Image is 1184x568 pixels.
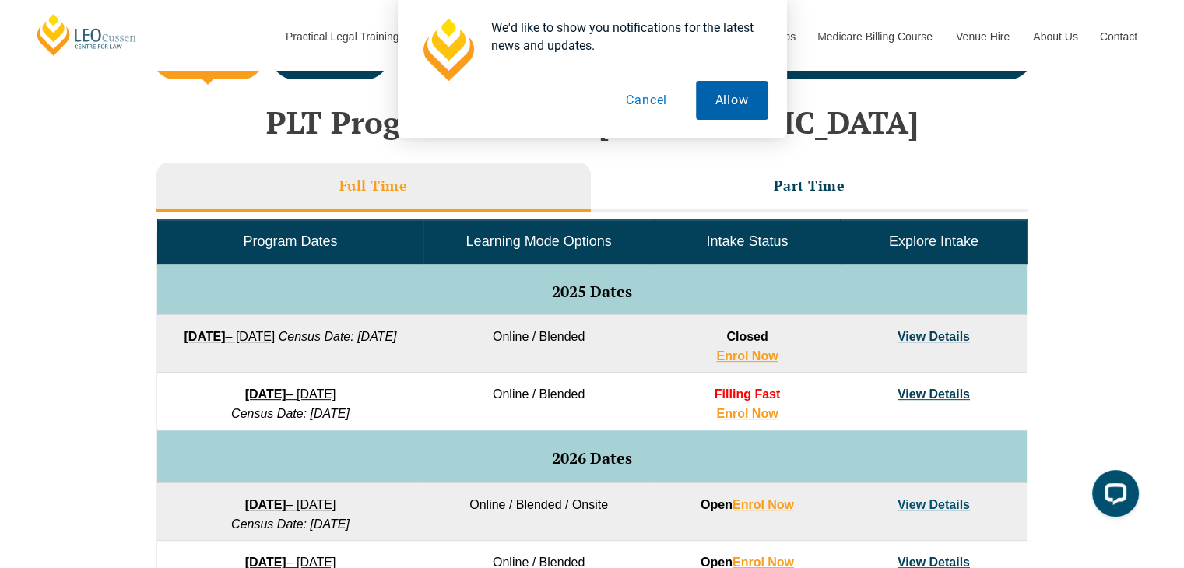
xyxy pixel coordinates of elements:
[716,349,778,363] a: Enrol Now
[416,19,479,81] img: notification icon
[231,407,350,420] em: Census Date: [DATE]
[701,498,794,511] strong: Open
[1080,464,1145,529] iframe: LiveChat chat widget
[552,281,632,302] span: 2025 Dates
[706,233,788,249] span: Intake Status
[552,447,632,468] span: 2026 Dates
[245,498,336,511] a: [DATE]– [DATE]
[715,387,780,401] span: Filling Fast
[479,19,768,54] div: We'd like to show you notifications for the latest news and updates.
[726,330,768,343] span: Closed
[733,498,794,511] a: Enrol Now
[279,330,397,343] em: Census Date: [DATE]
[245,387,286,401] strong: [DATE]
[243,233,337,249] span: Program Dates
[466,233,612,249] span: Learning Mode Options
[245,498,286,511] strong: [DATE]
[149,105,1036,139] h2: PLT Program Dates in [GEOGRAPHIC_DATA]
[245,387,336,401] a: [DATE]– [DATE]
[889,233,978,249] span: Explore Intake
[898,387,970,401] a: View Details
[231,517,350,531] em: Census Date: [DATE]
[423,315,654,373] td: Online / Blended
[423,373,654,430] td: Online / Blended
[774,177,845,195] h3: Part Time
[716,407,778,420] a: Enrol Now
[898,330,970,343] a: View Details
[696,81,768,120] button: Allow
[423,483,654,541] td: Online / Blended / Onsite
[184,330,275,343] a: [DATE]– [DATE]
[606,81,687,120] button: Cancel
[898,498,970,511] a: View Details
[339,177,408,195] h3: Full Time
[184,330,225,343] strong: [DATE]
